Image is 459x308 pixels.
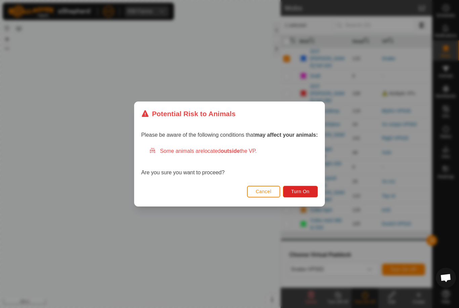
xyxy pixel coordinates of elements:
div: Are you sure you want to proceed? [141,147,318,177]
strong: outside [221,148,240,154]
span: Turn On [291,189,309,194]
button: Cancel [247,186,280,197]
span: located the VP. [203,148,257,154]
span: Please be aware of the following conditions that [141,132,318,138]
strong: may affect your animals: [255,132,318,138]
div: Potential Risk to Animals [141,108,236,119]
div: Some animals are [149,147,318,155]
div: Open chat [436,268,456,288]
button: Turn On [283,186,318,197]
span: Cancel [256,189,272,194]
